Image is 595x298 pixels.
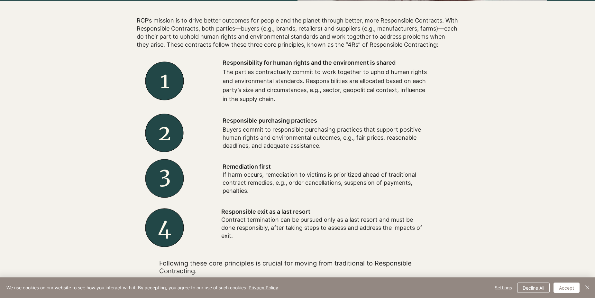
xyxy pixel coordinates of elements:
[133,66,197,96] h2: 1
[6,285,278,291] span: We use cookies on our website to see how you interact with it. By accepting, you agree to our use...
[223,117,317,124] span: Responsible purchasing practices
[221,216,427,240] p: Contract termination can be pursued only as a last resort and must be done responsibly, after tak...
[221,208,310,215] span: Responsible exit as a last resort
[223,59,396,66] span: Responsibility for human rights and the environment is shared
[223,68,428,104] p: The parties contractually commit to work together to uphold human rights and environmental standa...
[142,161,187,191] h2: 3
[554,283,580,293] button: Accept
[495,283,512,293] span: Settings
[223,163,271,170] span: Remediation first
[223,126,428,150] p: Buyers commit to responsible purchasing practices that support positive human rights and environm...
[583,283,591,293] button: Close
[223,171,428,195] p: If harm occurs, remediation to victims is prioritized ahead of traditional contract remedies, e.g...
[137,16,458,49] h2: RCP’s mission is to drive better outcomes for people and the planet through better, more Responsi...
[159,259,428,275] p: ​Following these core principles is crucial for moving from traditional to Responsible Contracting.
[133,118,197,148] h2: 2
[517,283,550,293] button: Decline All
[249,285,278,290] a: Privacy Policy
[583,284,591,291] img: Close
[142,213,187,243] h2: 4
